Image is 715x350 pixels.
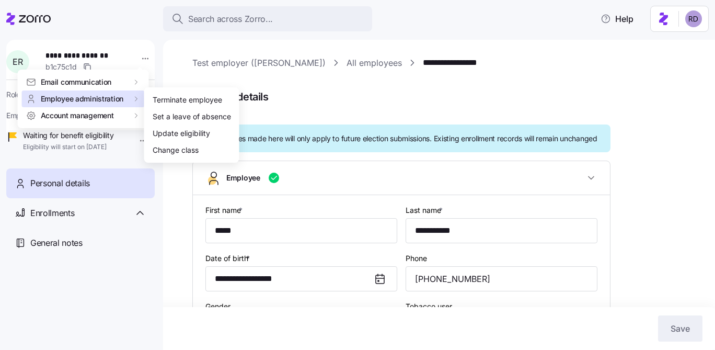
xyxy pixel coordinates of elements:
[41,110,114,121] span: Account management
[153,111,231,122] div: Set a leave of absence
[41,77,112,87] span: Email communication
[153,144,199,156] div: Change class
[41,94,124,104] span: Employee administration
[153,94,222,106] div: Terminate employee
[153,128,210,139] div: Update eligibility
